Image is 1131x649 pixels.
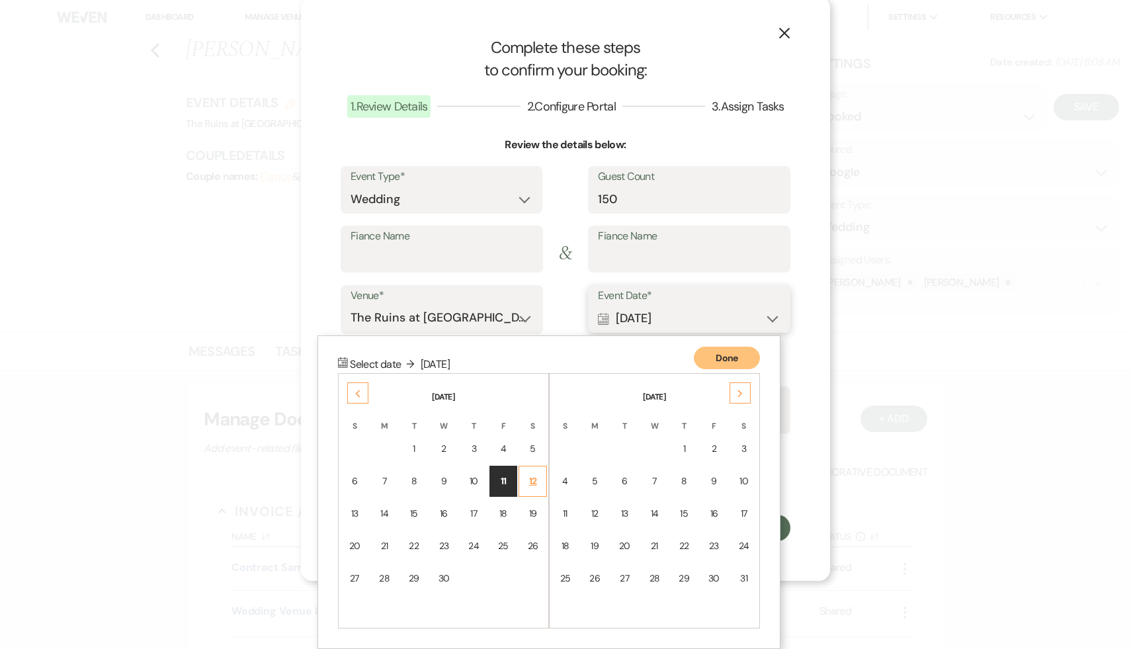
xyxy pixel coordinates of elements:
div: 5 [589,474,601,488]
div: 4 [498,442,509,456]
span: [DATE] [421,357,450,371]
div: 18 [560,539,571,553]
div: 5 [527,442,538,456]
div: 20 [618,539,630,553]
div: 12 [527,474,538,488]
div: 26 [527,539,538,553]
label: Guest Count [598,167,780,187]
div: 24 [468,539,480,553]
span: 1 . Review Details [347,95,431,118]
button: 2.Configure Portal [521,101,622,112]
th: W [429,404,458,432]
div: 30 [708,572,720,585]
div: 6 [349,474,360,488]
div: 13 [349,507,360,521]
div: 16 [708,507,720,521]
th: S [730,404,758,432]
div: 22 [679,539,690,553]
div: 27 [349,572,360,585]
th: T [670,404,698,432]
th: F [700,404,729,432]
div: 20 [349,539,360,553]
span: & [543,239,589,285]
span: 3 . Assign Tasks [712,99,784,114]
th: T [460,404,488,432]
div: 23 [438,539,450,553]
label: Event Date* [598,286,780,306]
div: 1 [679,442,690,456]
div: 10 [468,474,480,488]
div: 22 [408,539,419,553]
div: 31 [738,572,749,585]
label: Venue* [351,286,533,306]
div: 25 [560,572,571,585]
div: 12 [589,507,601,521]
div: 24 [738,539,749,553]
div: 26 [589,572,601,585]
button: Done [694,347,760,369]
div: 15 [679,507,690,521]
label: Event Type* [351,167,532,187]
div: 15 [408,507,419,521]
span: Select date [350,357,420,371]
label: Fiance Name [598,227,780,246]
div: 7 [649,474,660,488]
div: 11 [498,474,509,488]
th: T [610,404,639,432]
div: 17 [468,507,480,521]
div: 6 [618,474,630,488]
h1: Complete these steps to confirm your booking: [341,36,790,81]
div: 27 [618,572,630,585]
div: 13 [618,507,630,521]
th: S [340,404,369,432]
th: [DATE] [340,375,547,403]
th: T [399,404,428,432]
div: 19 [527,507,538,521]
th: F [489,404,518,432]
th: S [519,404,547,432]
div: 16 [438,507,450,521]
th: [DATE] [551,375,758,403]
div: 29 [679,572,690,585]
div: 21 [649,539,660,553]
button: 3.Assign Tasks [705,101,790,112]
div: 29 [408,572,419,585]
div: 2 [708,442,720,456]
div: 3 [468,442,480,456]
div: 8 [408,474,419,488]
div: 4 [560,474,571,488]
span: 2 . Configure Portal [527,99,616,114]
div: 2 [438,442,450,456]
div: 11 [560,507,571,521]
div: 21 [379,539,390,553]
th: M [370,404,399,432]
div: 28 [379,572,390,585]
div: 19 [589,539,601,553]
h3: Review the details below: [341,138,790,152]
div: 23 [708,539,720,553]
div: 9 [708,474,720,488]
div: 9 [438,474,450,488]
button: 1.Review Details [341,101,437,112]
div: 17 [738,507,749,521]
span: ↓ [402,360,419,368]
div: 30 [438,572,450,585]
div: 18 [498,507,509,521]
th: S [551,404,579,432]
div: 8 [679,474,690,488]
div: 1 [408,442,419,456]
div: 3 [738,442,749,456]
div: 10 [738,474,749,488]
div: 7 [379,474,390,488]
th: M [581,404,609,432]
button: [DATE] [598,305,780,331]
div: 28 [649,572,660,585]
th: W [640,404,669,432]
div: 14 [649,507,660,521]
div: 14 [379,507,390,521]
label: Fiance Name [351,227,533,246]
div: 25 [498,539,509,553]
